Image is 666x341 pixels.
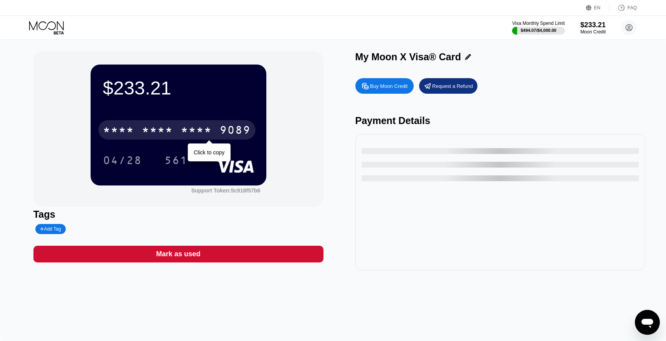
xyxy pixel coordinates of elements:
div: $233.21 [103,77,254,99]
div: $494.07 / $4,000.00 [521,28,556,33]
div: 9089 [220,125,251,137]
div: Support Token:5c918f57b6 [191,187,260,194]
div: Buy Moon Credit [370,83,408,89]
div: 04/28 [103,155,142,168]
div: $233.21 [580,21,606,29]
div: $233.21Moon Credit [580,21,606,35]
div: 04/28 [97,150,148,170]
iframe: Кнопка запуска окна обмена сообщениями [635,310,660,335]
div: FAQ [610,4,637,12]
div: Payment Details [355,115,645,126]
div: My Moon X Visa® Card [355,51,461,63]
div: Visa Monthly Spend Limit$494.07/$4,000.00 [512,21,565,35]
div: 561 [164,155,188,168]
div: EN [594,5,601,10]
div: Click to copy [194,149,224,156]
div: Tags [33,209,323,220]
div: Mark as used [33,246,323,262]
div: Request a Refund [419,78,477,94]
div: Moon Credit [580,29,606,35]
div: Buy Moon Credit [355,78,414,94]
div: Mark as used [156,250,201,259]
div: 561 [159,150,194,170]
div: FAQ [628,5,637,10]
div: Visa Monthly Spend Limit [512,21,565,26]
div: EN [586,4,610,12]
div: Support Token: 5c918f57b6 [191,187,260,194]
div: Add Tag [40,226,61,232]
div: Add Tag [35,224,66,234]
div: Request a Refund [432,83,473,89]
